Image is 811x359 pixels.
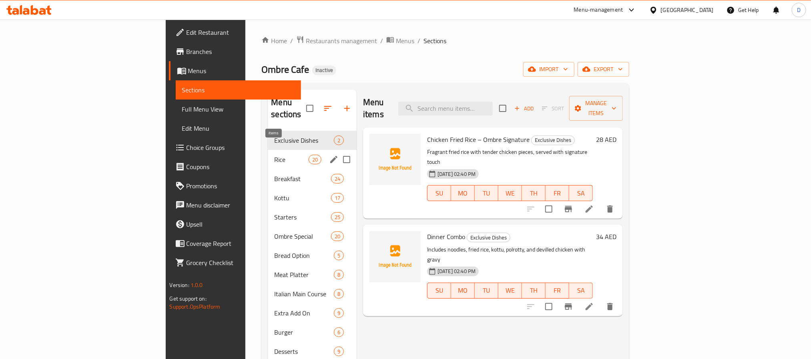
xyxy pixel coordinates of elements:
span: Starters [274,212,331,222]
span: Exclusive Dishes [274,136,334,145]
li: / [380,36,383,46]
span: 20 [331,233,343,240]
button: MO [451,185,475,201]
span: Menus [188,66,295,76]
span: D [797,6,801,14]
div: Exclusive Dishes2 [268,131,357,150]
span: Full Menu View [182,104,295,114]
button: export [578,62,629,77]
span: 5 [334,252,343,259]
button: SA [569,185,593,201]
a: Menu disclaimer [169,195,301,215]
span: FR [549,285,566,296]
span: [DATE] 02:40 PM [434,170,479,178]
a: Promotions [169,176,301,195]
div: items [331,231,344,241]
button: SU [427,283,451,299]
button: FR [546,283,569,299]
span: Choice Groups [187,143,295,152]
a: Support.OpsPlatform [170,301,221,312]
button: Add [511,102,537,115]
button: WE [498,185,522,201]
div: Breakfast24 [268,169,357,188]
span: Upsell [187,219,295,229]
div: items [334,289,344,299]
div: Extra Add On [274,308,334,318]
button: import [523,62,574,77]
span: Menu disclaimer [187,200,295,210]
span: WE [502,187,519,199]
div: Burger [274,327,334,337]
span: Kottu [274,193,331,203]
span: TH [525,285,542,296]
a: Edit menu item [584,204,594,214]
span: Breakfast [274,174,331,183]
div: Exclusive Dishes [531,136,575,145]
button: Add section [337,99,357,118]
div: Ombre Special [274,231,331,241]
button: Branch-specific-item [559,297,578,316]
h6: 34 AED [596,231,616,242]
div: items [334,347,344,356]
button: TH [522,283,546,299]
span: Coverage Report [187,239,295,248]
div: Desserts [274,347,334,356]
span: TU [478,187,495,199]
a: Grocery Checklist [169,253,301,272]
span: Rice [274,155,308,164]
div: Exclusive Dishes [467,233,510,242]
span: Menus [396,36,414,46]
p: Includes noodles, fried rice, kottu, polrotty, and devilled chicken with gravy [427,245,593,265]
span: Promotions [187,181,295,191]
h2: Menu items [363,96,389,120]
a: Sections [176,80,301,100]
span: Add [513,104,535,113]
span: Edit Menu [182,124,295,133]
span: Sort sections [318,99,337,118]
span: Select all sections [301,100,318,117]
span: 25 [331,213,343,221]
div: Kottu17 [268,188,357,207]
div: Rice20edit [268,150,357,169]
a: Coupons [169,157,301,176]
span: Edit Restaurant [187,28,295,37]
span: 20 [309,156,321,164]
span: 9 [334,348,343,355]
span: export [584,64,623,74]
span: Select section first [537,102,569,115]
a: Edit Restaurant [169,23,301,42]
div: Bread Option5 [268,246,357,265]
button: TU [475,283,498,299]
button: delete [600,199,620,219]
li: / [418,36,420,46]
span: 8 [334,290,343,298]
div: items [334,136,344,145]
span: TU [478,285,495,296]
button: FR [546,185,569,201]
span: Dinner Combo [427,231,465,243]
span: 6 [334,329,343,336]
span: SU [431,187,448,199]
button: SU [427,185,451,201]
span: Sections [424,36,446,46]
span: FR [549,187,566,199]
a: Coverage Report [169,234,301,253]
button: Branch-specific-item [559,199,578,219]
span: TH [525,187,542,199]
span: Version: [170,280,189,290]
span: 17 [331,194,343,202]
span: import [530,64,568,74]
button: TH [522,185,546,201]
span: Select to update [540,201,557,217]
button: edit [328,154,340,166]
span: Coupons [187,162,295,172]
button: TU [475,185,498,201]
a: Edit menu item [584,302,594,311]
span: Restaurants management [306,36,377,46]
span: Italian Main Course [274,289,334,299]
img: Dinner Combo [369,231,421,282]
span: SA [572,187,590,199]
